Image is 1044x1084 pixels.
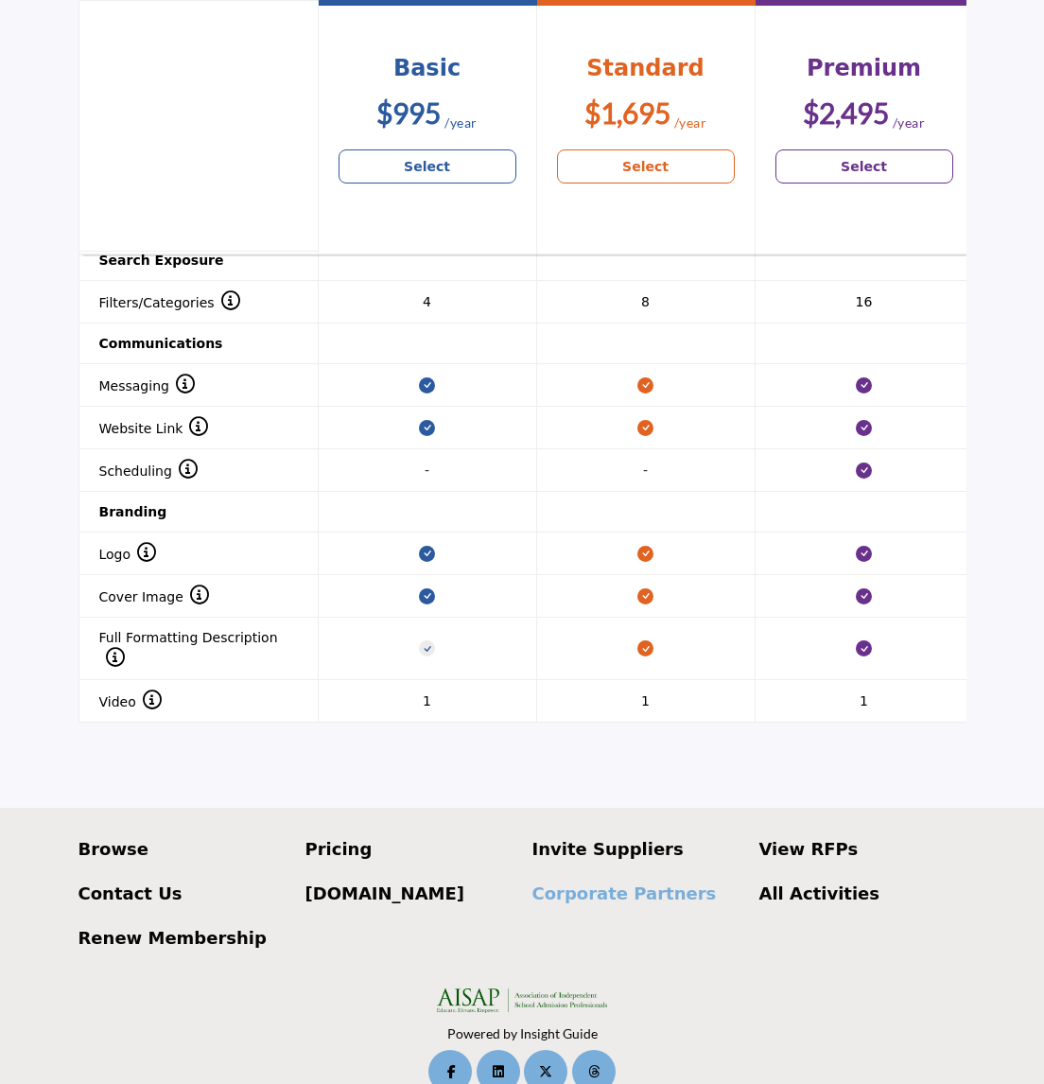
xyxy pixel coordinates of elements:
b: Select [841,157,887,177]
a: Invite Suppliers [532,836,739,862]
a: Renew Membership [78,925,286,951]
span: Cover Image [99,589,209,604]
span: 1 [423,693,431,708]
span: 1 [860,693,868,708]
strong: Communications [99,336,223,351]
span: 8 [641,294,650,309]
b: $2,495 [803,96,889,130]
span: Full Formatting Description [99,630,278,667]
span: Filters/Categories [99,295,240,310]
td: - [536,449,755,492]
span: Scheduling [99,463,198,479]
b: $995 [376,96,441,130]
a: All Activities [759,881,966,906]
b: Basic [393,55,461,81]
span: Messaging [99,378,195,393]
span: Logo [99,547,157,562]
a: Powered by Insight Guide [447,1025,598,1041]
strong: Branding [99,504,167,519]
img: No Site Logo [437,988,607,1013]
b: Premium [807,55,921,81]
b: $1,695 [584,96,670,130]
span: Website Link [99,421,209,436]
a: Contact Us [78,881,286,906]
strong: Search Exposure [99,253,224,268]
a: Select [557,149,735,184]
a: Select [775,149,953,184]
a: Corporate Partners [532,881,739,906]
b: Select [622,157,669,177]
a: [DOMAIN_NAME] [305,881,513,906]
span: 1 [641,693,650,708]
a: Browse [78,836,286,862]
a: Select [339,149,516,184]
span: Video [99,694,162,709]
sub: /year [893,114,926,131]
a: Pricing [305,836,513,862]
span: 16 [856,294,873,309]
b: Select [404,157,450,177]
td: - [318,449,536,492]
span: 4 [423,294,431,309]
sub: /year [444,114,478,131]
b: Standard [586,55,704,81]
a: View RFPs [759,836,966,862]
sub: /year [674,114,707,131]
